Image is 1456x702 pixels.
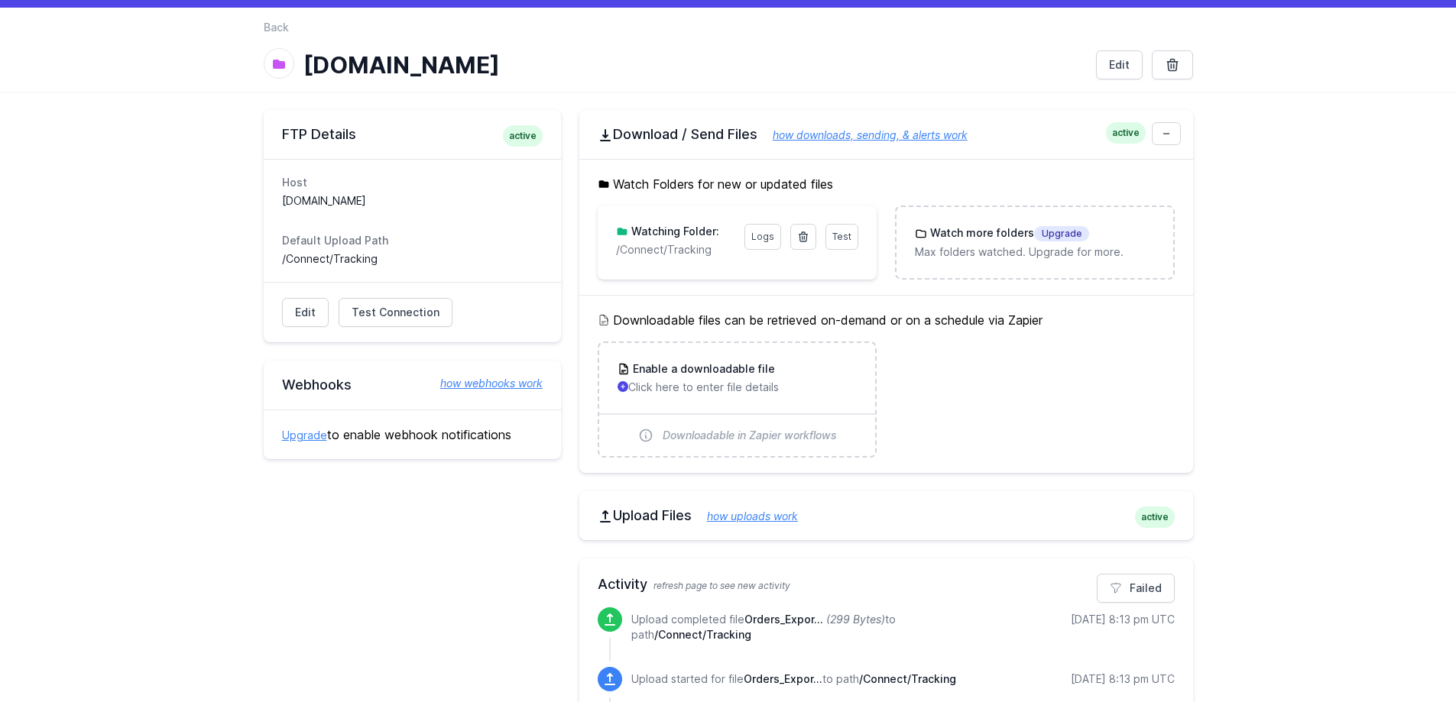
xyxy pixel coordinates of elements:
[630,361,775,377] h3: Enable a downloadable file
[264,20,289,35] a: Back
[598,175,1175,193] h5: Watch Folders for new or updated files
[744,613,823,626] span: Orders_Export_348177.csv
[282,193,543,209] dd: [DOMAIN_NAME]
[598,506,1175,525] h2: Upload Files
[339,298,452,327] a: Test Connection
[927,225,1089,241] h3: Watch more folders
[832,231,851,242] span: Test
[654,628,751,641] span: /Connect/Tracking
[282,429,327,442] a: Upgrade
[616,242,735,257] p: /Connect/Tracking
[826,613,885,626] i: (299 Bytes)
[282,298,329,327] a: Edit
[1096,50,1143,79] a: Edit
[282,251,543,267] dd: /Connect/Tracking
[1071,671,1175,687] div: [DATE] 8:13 pm UTC
[264,20,1193,44] nav: Breadcrumb
[303,51,1084,79] h1: [DOMAIN_NAME]
[282,233,543,248] dt: Default Upload Path
[897,207,1172,278] a: Watch more foldersUpgrade Max folders watched. Upgrade for more.
[1380,626,1438,684] iframe: Drift Widget Chat Controller
[631,671,956,687] p: Upload started for file to path
[425,376,543,391] a: how webhooks work
[859,672,956,685] span: /Connect/Tracking
[744,672,822,685] span: Orders_Export_348177.csv
[598,574,1175,595] h2: Activity
[599,343,875,456] a: Enable a downloadable file Click here to enter file details Downloadable in Zapier workflows
[598,311,1175,329] h5: Downloadable files can be retrieved on-demand or on a schedule via Zapier
[352,305,439,320] span: Test Connection
[628,224,719,239] h3: Watching Folder:
[1135,506,1175,528] span: active
[692,510,798,522] a: how uploads work
[264,409,561,459] div: to enable webhook notifications
[598,125,1175,144] h2: Download / Send Files
[1097,574,1175,603] a: Failed
[663,428,837,443] span: Downloadable in Zapier workflows
[282,175,543,190] dt: Host
[757,128,968,141] a: how downloads, sending, & alerts work
[653,580,790,591] span: refresh page to see new activity
[825,224,858,250] a: Test
[1071,612,1175,627] div: [DATE] 8:13 pm UTC
[915,244,1154,260] p: Max folders watched. Upgrade for more.
[618,380,857,395] p: Click here to enter file details
[1106,122,1146,144] span: active
[631,612,1011,642] p: Upload completed file to path
[282,376,543,394] h2: Webhooks
[282,125,543,144] h2: FTP Details
[744,224,781,250] a: Logs
[1034,226,1089,241] span: Upgrade
[503,125,543,147] span: active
